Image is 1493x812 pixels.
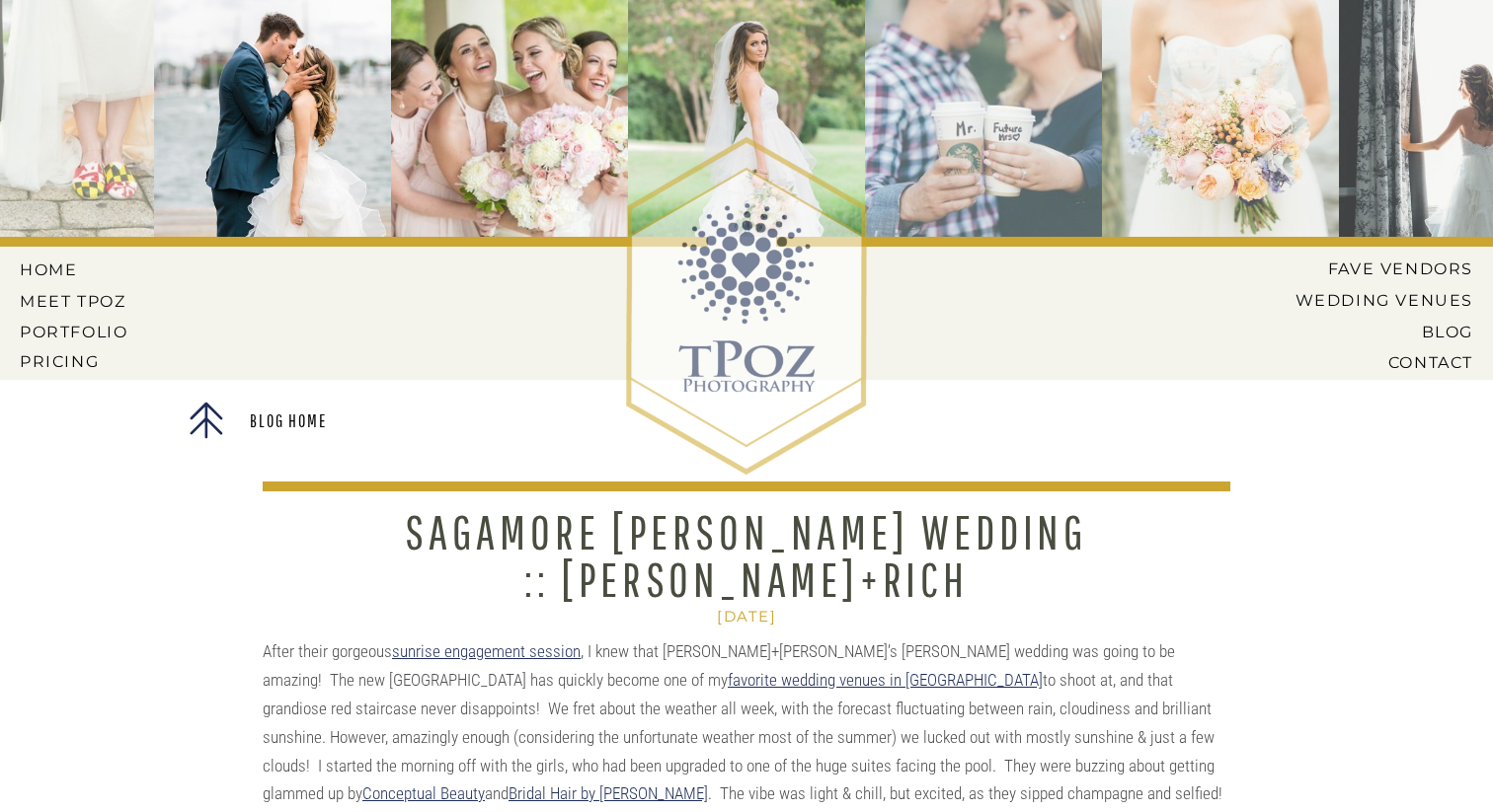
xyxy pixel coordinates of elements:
[20,260,109,278] a: HOME
[20,292,127,310] a: MEET tPoz
[1311,259,1473,277] a: Fave Vendors
[574,608,919,626] h2: [DATE]
[389,508,1104,603] h1: Sagamore [PERSON_NAME] Wedding :: [PERSON_NAME]+Rich
[1280,323,1473,340] a: BLOG
[392,641,581,661] a: sunrise engagement session
[20,352,132,370] a: Pricing
[1265,291,1473,309] a: Wedding Venues
[1318,353,1473,371] a: CONTACT
[362,783,485,803] a: Conceptual Beauty
[509,783,708,803] a: Bridal Hair by [PERSON_NAME]
[728,670,1043,690] a: favorite wedding venues in [GEOGRAPHIC_DATA]
[20,323,132,340] a: PORTFOLIO
[226,412,351,433] a: Blog Home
